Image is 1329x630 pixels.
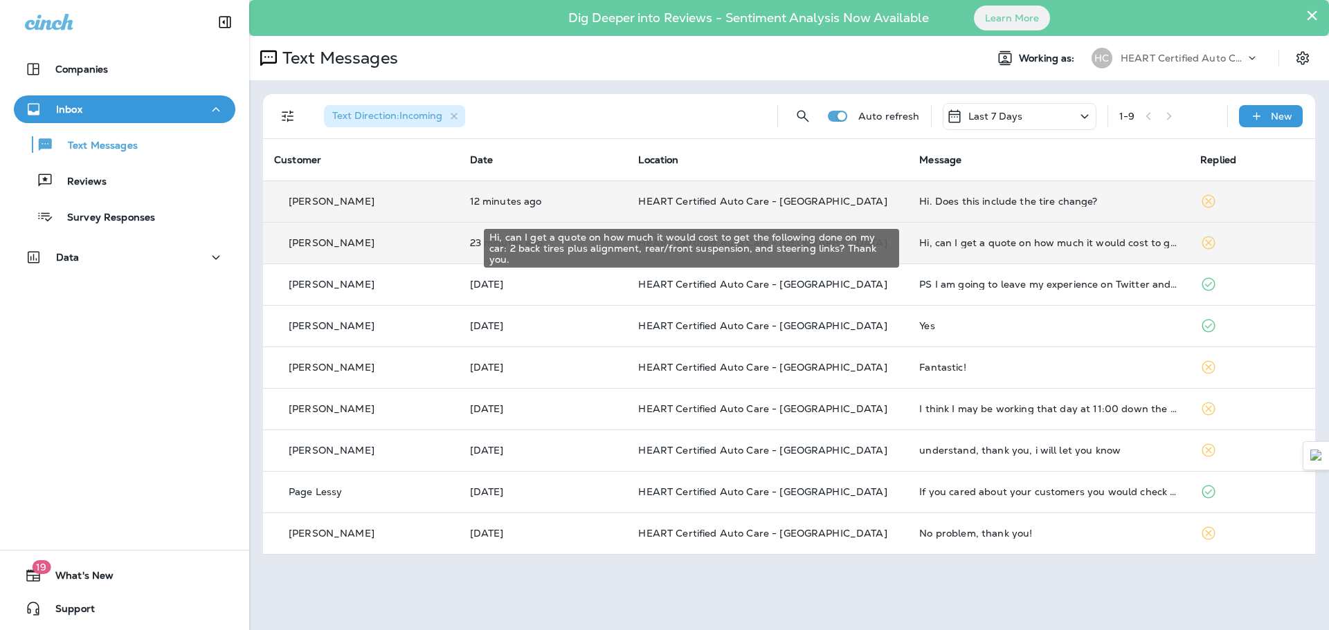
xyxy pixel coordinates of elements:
[638,444,887,456] span: HEART Certified Auto Care - [GEOGRAPHIC_DATA]
[289,362,374,373] p: [PERSON_NAME]
[289,445,374,456] p: [PERSON_NAME]
[638,527,887,539] span: HEART Certified Auto Care - [GEOGRAPHIC_DATA]
[919,486,1178,497] div: If you cared about your customers you would check for recalls especially for expensive repairs. I...
[14,130,235,159] button: Text Messages
[14,243,235,271] button: Data
[919,403,1178,414] div: I think I may be working that day at 11:00 down the street. If so, I'll have to pick up my car af...
[53,176,107,189] p: Reviews
[638,361,887,373] span: HEART Certified Auto Care - [GEOGRAPHIC_DATA]
[14,55,235,83] button: Companies
[1019,53,1078,64] span: Working as:
[1271,111,1292,122] p: New
[274,154,321,166] span: Customer
[638,195,887,207] span: HEART Certified Auto Care - [GEOGRAPHIC_DATA]
[1119,111,1134,122] div: 1 - 9
[14,595,235,622] button: Support
[974,6,1050,30] button: Learn More
[42,603,95,620] span: Support
[14,202,235,231] button: Survey Responses
[470,362,617,373] p: Sep 22, 2025 11:22 AM
[289,237,374,248] p: [PERSON_NAME]
[54,140,138,153] p: Text Messages
[919,154,961,166] span: Message
[56,104,82,115] p: Inbox
[919,320,1178,331] div: Yes
[638,402,887,415] span: HEART Certified Auto Care - [GEOGRAPHIC_DATA]
[289,279,374,290] p: [PERSON_NAME]
[324,105,465,127] div: Text Direction:Incoming
[470,237,617,248] p: Sep 24, 2025 08:47 AM
[789,102,817,130] button: Search Messages
[289,320,374,331] p: [PERSON_NAME]
[638,154,678,166] span: Location
[1290,46,1315,71] button: Settings
[968,111,1023,122] p: Last 7 Days
[638,319,887,332] span: HEART Certified Auto Care - [GEOGRAPHIC_DATA]
[1092,48,1112,68] div: HC
[289,528,374,539] p: [PERSON_NAME]
[14,95,235,123] button: Inbox
[470,320,617,331] p: Sep 22, 2025 02:04 PM
[56,252,80,263] p: Data
[289,403,374,414] p: [PERSON_NAME]
[332,109,442,122] span: Text Direction : Incoming
[53,212,155,225] p: Survey Responses
[42,570,114,586] span: What's New
[528,16,969,20] p: Dig Deeper into Reviews - Sentiment Analysis Now Available
[1200,154,1236,166] span: Replied
[55,64,108,75] p: Companies
[274,102,302,130] button: Filters
[919,528,1178,539] div: No problem, thank you!
[919,279,1178,290] div: PS I am going to leave my experience on Twitter and Facebook. Do you guys charge me $160 to plug ...
[470,154,494,166] span: Date
[1305,4,1319,26] button: Close
[14,166,235,195] button: Reviews
[277,48,398,68] p: Text Messages
[858,111,920,122] p: Auto refresh
[919,237,1178,248] div: Hi, can I get a quote on how much it would cost to get the following done on my car: 2 back tires...
[638,278,887,290] span: HEART Certified Auto Care - [GEOGRAPHIC_DATA]
[289,486,342,497] p: Page Lessy
[206,8,244,36] button: Collapse Sidebar
[1310,450,1323,462] img: Detect Auto
[470,528,617,539] p: Sep 18, 2025 03:24 PM
[470,196,617,207] p: Sep 24, 2025 08:58 AM
[470,279,617,290] p: Sep 22, 2025 05:26 PM
[1121,53,1245,64] p: HEART Certified Auto Care
[32,560,51,574] span: 19
[289,196,374,207] p: [PERSON_NAME]
[470,486,617,497] p: Sep 20, 2025 07:39 PM
[919,196,1178,207] div: Hi. Does this include the tire change?
[14,562,235,589] button: 19What's New
[919,362,1178,373] div: Fantastic!
[470,403,617,414] p: Sep 22, 2025 11:14 AM
[470,445,617,456] p: Sep 22, 2025 11:11 AM
[919,445,1178,456] div: understand, thank you, i will let you know
[484,229,899,268] div: Hi, can I get a quote on how much it would cost to get the following done on my car: 2 back tires...
[638,485,887,498] span: HEART Certified Auto Care - [GEOGRAPHIC_DATA]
